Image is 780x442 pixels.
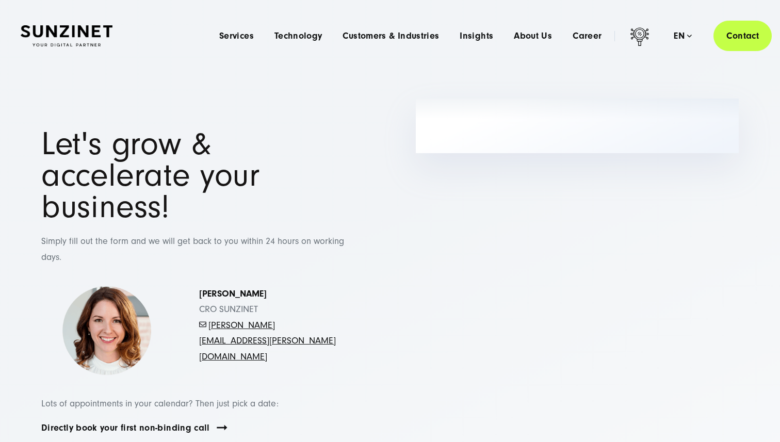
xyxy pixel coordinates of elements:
a: Technology [274,31,322,41]
span: - [206,320,208,331]
a: Services [219,31,254,41]
span: Let's grow & accelerate your business! [41,125,260,225]
a: [PERSON_NAME][EMAIL_ADDRESS][PERSON_NAME][DOMAIN_NAME] [199,320,336,362]
span: Simply fill out the form and we will get back to you within 24 hours on working days. [41,236,344,263]
img: Simona-kontakt-page-picture [62,286,151,375]
a: Insights [460,31,493,41]
p: CRO SUNZINET [199,286,344,365]
a: Career [573,31,602,41]
p: Lots of appointments in your calendar? Then just pick a date: [41,396,364,412]
a: Contact [713,21,772,51]
div: en [674,31,692,41]
img: SUNZINET Full Service Digital Agentur [21,25,112,47]
a: About Us [514,31,552,41]
a: Directly book your first non-binding call [41,422,210,434]
strong: [PERSON_NAME] [199,288,267,299]
a: Customers & Industries [343,31,439,41]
